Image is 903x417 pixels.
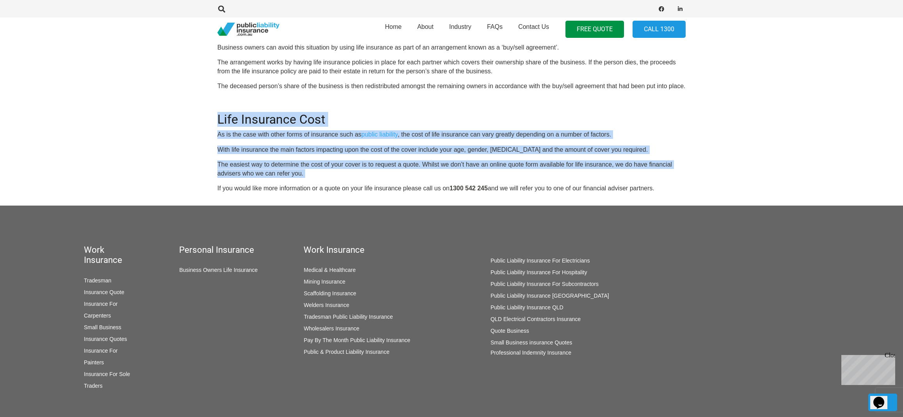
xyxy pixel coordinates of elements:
span: Industry [449,23,471,30]
a: FREE QUOTE [565,21,624,38]
p: The arrangement works by having life insurance policies in place for each partner which covers th... [217,58,686,76]
p: As is the case with other forms of insurance such as , the cost of life insurance can vary greatl... [217,130,686,139]
a: Back to top [868,394,897,411]
p: If you would like more information or a quote on your life insurance please call us on and we wil... [217,184,686,193]
a: Scaffolding Insurance [304,290,356,296]
a: Contact Us [510,15,557,43]
a: Wholesalers Insurance [304,325,359,332]
a: Public Liability Insurance QLD [491,304,563,311]
h2: Life Insurance Cost [217,103,686,127]
a: Small Business Insurance Quotes [84,324,127,342]
iframe: chat widget [838,352,895,385]
a: Mining Insurance [304,279,345,285]
a: Professional Indemnity Insurance [491,350,571,356]
a: Public Liability Insurance For Hospitality [491,269,587,275]
a: Tradesman Public Liability Insurance [304,314,393,320]
a: Public Liability Insurance For Electricians [491,257,590,264]
a: Small Business insurance Quotes [491,339,572,346]
a: QLD Electrical Contractors Insurance [491,316,581,322]
p: With life insurance the main factors impacting upon the cost of the cover include your age, gende... [217,146,686,154]
p: Business owners can avoid this situation by using life insurance as part of an arrangement known ... [217,43,686,52]
strong: 1300 542 245 [450,185,488,192]
a: Business Owners Life Insurance [179,267,258,273]
a: pli_logotransparent [217,23,279,36]
a: Search [214,5,229,12]
a: About [409,15,441,43]
a: Facebook [656,4,667,14]
a: LinkedIn [675,4,686,14]
a: Pay By The Month Public Liability Insurance [304,337,410,343]
div: Chat live with an agent now!Close [3,3,54,57]
a: Industry [441,15,479,43]
span: FAQs [487,23,503,30]
h5: Personal Insurance [179,245,259,255]
a: Public Liability Insurance [GEOGRAPHIC_DATA] [491,293,609,299]
h5: Work Insurance [491,245,695,255]
span: Home [385,23,402,30]
p: The easiest way to determine the cost of your cover is to request a quote. Whilst we don’t have a... [217,160,686,178]
a: Home [377,15,409,43]
a: Welders Insurance [304,302,349,308]
a: Insurance For Carpenters [84,301,117,319]
a: Public Liability Insurance For Subcontractors [491,281,599,287]
a: FAQs [479,15,510,43]
p: The deceased person’s share of the business is then redistributed amongst the remaining owners in... [217,82,686,90]
iframe: chat widget [870,386,895,409]
a: Call 1300 [633,21,686,38]
a: Public & Product Liability Insurance [304,349,389,355]
a: Quote Business [491,328,529,334]
h5: Work Insurance [84,245,134,266]
a: Insurance For Sole Traders [84,371,130,389]
span: Contact Us [518,23,549,30]
a: Tradesman Insurance Quote [84,277,124,295]
a: Insurance For Painters [84,348,117,366]
a: public liability [361,131,398,138]
h5: Work Insurance [304,245,446,255]
a: Medical & Healthcare [304,267,356,273]
span: About [417,23,434,30]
